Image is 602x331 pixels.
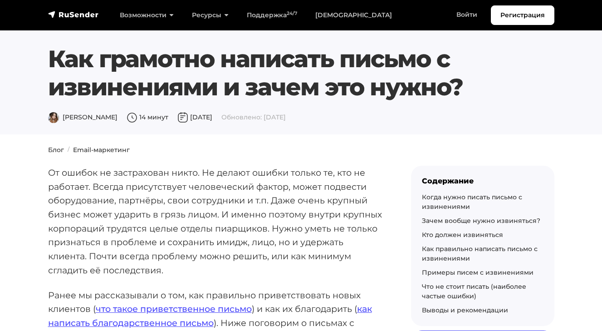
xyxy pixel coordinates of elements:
[422,231,503,239] a: Кто должен извиняться
[422,268,533,277] a: Примеры писем с извинениями
[287,10,297,16] sup: 24/7
[48,303,372,328] a: как написать благодарственное письмо
[422,306,508,314] a: Выводы и рекомендации
[96,303,252,314] a: что такое приветственное письмо
[177,112,188,123] img: Дата публикации
[48,146,64,154] a: Блог
[422,177,543,185] div: Содержание
[422,282,526,300] a: Что не стоит писать (наиболее частые ошибки)
[177,113,212,121] span: [DATE]
[127,112,137,123] img: Время чтения
[491,5,554,25] a: Регистрация
[48,166,382,277] p: От ошибок не застрахован никто. Не делают ошибки только те, кто не работает. Всегда присутствует ...
[64,145,130,155] li: Email-маркетинг
[447,5,486,24] a: Войти
[127,113,168,121] span: 14 минут
[43,145,560,155] nav: breadcrumb
[183,6,238,25] a: Ресурсы
[238,6,306,25] a: Поддержка24/7
[422,217,540,225] a: Зачем вообще нужно извиняться?
[48,10,99,19] img: RuSender
[221,113,286,121] span: Обновлено: [DATE]
[48,113,117,121] span: [PERSON_NAME]
[422,193,522,211] a: Когда нужно писать письмо с извинениями
[111,6,183,25] a: Возможности
[48,45,511,102] h1: Как грамотно написать письмо с извинениями и зачем это нужно?
[306,6,401,25] a: [DEMOGRAPHIC_DATA]
[422,245,538,262] a: Как правильно написать письмо с извинениями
